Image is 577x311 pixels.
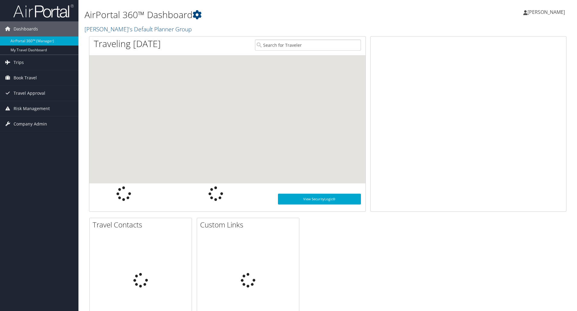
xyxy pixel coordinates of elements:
[94,37,161,50] h1: Traveling [DATE]
[14,70,37,85] span: Book Travel
[14,116,47,132] span: Company Admin
[278,194,361,205] a: View SecurityLogic®
[14,21,38,36] span: Dashboards
[13,4,74,18] img: airportal-logo.png
[528,9,565,15] span: [PERSON_NAME]
[14,101,50,116] span: Risk Management
[14,86,45,101] span: Travel Approval
[84,25,193,33] a: [PERSON_NAME]'s Default Planner Group
[14,55,24,70] span: Trips
[84,8,409,21] h1: AirPortal 360™ Dashboard
[255,40,361,51] input: Search for Traveler
[93,220,192,230] h2: Travel Contacts
[523,3,571,21] a: [PERSON_NAME]
[200,220,299,230] h2: Custom Links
